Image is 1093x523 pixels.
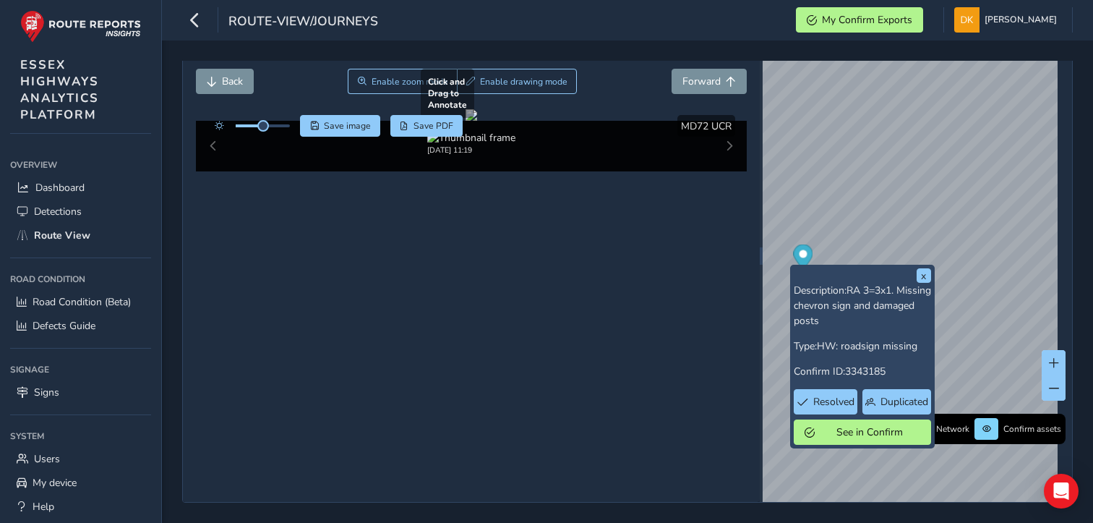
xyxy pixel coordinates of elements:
[10,290,151,314] a: Road Condition (Beta)
[10,359,151,380] div: Signage
[917,268,931,283] button: x
[222,75,243,88] span: Back
[880,395,928,409] span: Duplicated
[10,224,151,247] a: Route View
[20,56,99,123] span: ESSEX HIGHWAYS ANALYTICS PLATFORM
[413,120,453,132] span: Save PDF
[796,7,923,33] button: My Confirm Exports
[794,339,931,354] p: Type:
[936,423,969,435] span: Network
[862,389,930,414] button: Duplicated
[196,69,254,94] button: Back
[10,154,151,176] div: Overview
[33,500,54,514] span: Help
[845,365,886,378] span: 3343185
[954,7,1062,33] button: [PERSON_NAME]
[813,395,854,409] span: Resolved
[10,314,151,338] a: Defects Guide
[33,476,77,490] span: My device
[480,76,567,88] span: Enable drawing mode
[10,447,151,471] a: Users
[457,69,578,94] button: Draw
[324,120,371,132] span: Save image
[793,245,813,274] div: Map marker
[10,176,151,200] a: Dashboard
[682,75,721,88] span: Forward
[817,339,917,353] span: HW: roadsign missing
[794,389,858,414] button: Resolved
[427,145,515,156] div: [DATE] 11:19
[794,420,931,445] button: See in Confirm
[33,319,95,333] span: Defects Guide
[672,69,747,94] button: Forward
[10,380,151,404] a: Signs
[390,115,463,137] button: PDF
[820,425,920,439] span: See in Confirm
[427,131,515,145] img: Thumbnail frame
[10,471,151,495] a: My device
[372,76,448,88] span: Enable zoom mode
[228,12,378,33] span: route-view/journeys
[20,10,141,43] img: rr logo
[1044,474,1079,509] div: Open Intercom Messenger
[300,115,380,137] button: Save
[681,119,732,133] span: MD72 UCR
[10,425,151,447] div: System
[34,205,82,218] span: Detections
[1003,423,1061,435] span: Confirm assets
[10,495,151,519] a: Help
[34,386,59,399] span: Signs
[35,181,85,195] span: Dashboard
[348,69,457,94] button: Zoom
[33,295,131,309] span: Road Condition (Beta)
[985,7,1057,33] span: [PERSON_NAME]
[954,7,980,33] img: diamond-layout
[794,364,931,379] p: Confirm ID:
[10,268,151,290] div: Road Condition
[822,13,912,27] span: My Confirm Exports
[794,284,931,328] span: RA 3=3x1. Missing chevron sign and damaged posts
[34,229,90,242] span: Route View
[34,452,60,466] span: Users
[794,283,931,328] p: Description:
[10,200,151,224] a: Detections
